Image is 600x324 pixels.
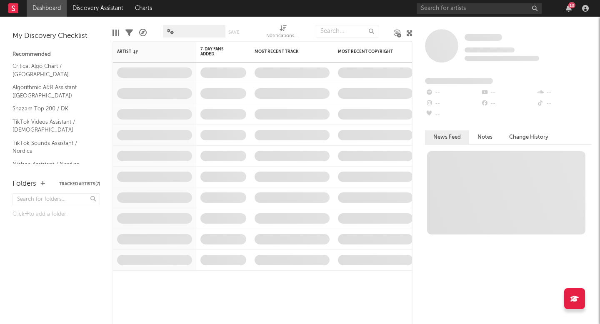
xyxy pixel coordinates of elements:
[568,2,575,8] div: 10
[12,209,100,219] div: Click to add a folder.
[12,62,92,79] a: Critical Algo Chart / [GEOGRAPHIC_DATA]
[255,49,317,54] div: Most Recent Track
[566,5,572,12] button: 10
[417,3,542,14] input: Search for artists
[425,98,480,109] div: --
[266,31,300,41] div: Notifications (Artist)
[12,117,92,135] a: TikTok Videos Assistant / [DEMOGRAPHIC_DATA]
[425,109,480,120] div: --
[12,50,100,60] div: Recommended
[480,98,536,109] div: --
[12,160,92,169] a: Nielsen Assistant / Nordics
[112,21,119,45] div: Edit Columns
[465,56,539,61] span: 0 fans last week
[228,30,239,35] button: Save
[425,87,480,98] div: --
[338,49,400,54] div: Most Recent Copyright
[12,31,100,41] div: My Discovery Checklist
[465,33,502,42] a: Some Artist
[12,139,92,156] a: TikTok Sounds Assistant / Nordics
[316,25,378,37] input: Search...
[12,83,92,100] a: Algorithmic A&R Assistant ([GEOGRAPHIC_DATA])
[125,21,133,45] div: Filters
[12,179,36,189] div: Folders
[480,87,536,98] div: --
[117,49,180,54] div: Artist
[465,47,515,52] span: Tracking Since: [DATE]
[469,130,501,144] button: Notes
[425,78,493,84] span: Fans Added by Platform
[12,193,100,205] input: Search for folders...
[266,21,300,45] div: Notifications (Artist)
[139,21,147,45] div: A&R Pipeline
[12,104,92,113] a: Shazam Top 200 / DK
[536,98,592,109] div: --
[59,182,100,186] button: Tracked Artists(7)
[501,130,557,144] button: Change History
[200,47,234,57] span: 7-Day Fans Added
[536,87,592,98] div: --
[425,130,469,144] button: News Feed
[465,34,502,41] span: Some Artist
